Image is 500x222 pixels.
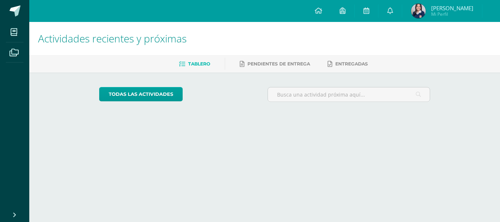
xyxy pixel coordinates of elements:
[247,61,310,67] span: Pendientes de entrega
[240,58,310,70] a: Pendientes de entrega
[328,58,368,70] a: Entregadas
[268,87,430,102] input: Busca una actividad próxima aquí...
[188,61,210,67] span: Tablero
[335,61,368,67] span: Entregadas
[411,4,426,18] img: 1526e9ead1218885a89752e191a06839.png
[179,58,210,70] a: Tablero
[431,4,473,12] span: [PERSON_NAME]
[99,87,183,101] a: todas las Actividades
[38,31,187,45] span: Actividades recientes y próximas
[431,11,473,17] span: Mi Perfil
